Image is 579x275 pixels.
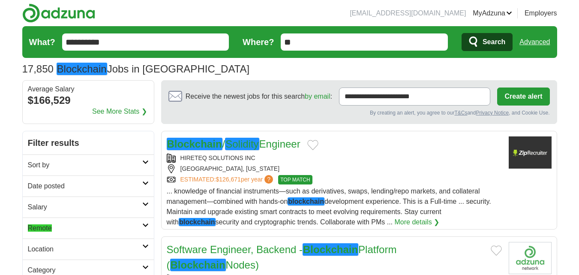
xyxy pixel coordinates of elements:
[307,140,318,150] button: Add to favorite jobs
[29,36,55,48] label: What?
[28,86,149,93] div: Average Salary
[28,224,52,232] em: Remote
[473,8,512,18] a: MyAdzuna
[179,218,216,226] em: blockchain
[350,8,466,18] li: [EMAIL_ADDRESS][DOMAIN_NAME]
[22,3,95,23] img: Adzuna logo
[225,138,259,150] em: Solidity
[23,239,154,260] a: Location
[525,8,557,18] a: Employers
[278,175,312,184] span: TOP MATCH
[483,33,505,51] span: Search
[23,154,154,175] a: Sort by
[28,181,142,191] h2: Date posted
[454,110,467,116] a: T&Cs
[28,160,142,170] h2: Sort by
[519,33,550,51] a: Advanced
[216,176,240,183] span: $126,671
[57,63,107,75] em: Blockchain
[170,259,226,271] em: Blockchain
[23,131,154,154] h2: Filter results
[476,110,509,116] a: Privacy Notice
[180,175,275,184] a: ESTIMATED:$126,671per year?
[395,217,440,227] a: More details ❯
[264,175,273,184] span: ?
[186,91,332,102] span: Receive the newest jobs for this search :
[243,36,274,48] label: Where?
[497,88,549,106] button: Create alert
[167,154,502,163] div: HIRETEQ SOLUTIONS INC
[491,245,502,256] button: Add to favorite jobs
[167,138,222,150] em: Blockchain
[288,197,324,205] em: blockchain
[22,61,54,77] span: 17,850
[28,202,142,212] h2: Salary
[168,109,550,117] div: By creating an alert, you agree to our and , and Cookie Use.
[509,136,552,169] img: Company logo
[167,187,491,226] span: ... knowledge of financial instruments—such as derivatives, swaps, lending/repo markets, and coll...
[509,242,552,274] img: Company logo
[303,243,358,256] em: Blockchain
[28,244,142,254] h2: Location
[28,93,149,108] div: $166,529
[462,33,513,51] button: Search
[23,218,154,239] a: Remote
[305,93,330,100] a: by email
[167,164,502,173] div: [GEOGRAPHIC_DATA], [US_STATE]
[92,106,147,117] a: See More Stats ❯
[167,138,300,150] a: Blockchain/SolidityEngineer
[23,196,154,218] a: Salary
[22,63,250,75] h1: Jobs in [GEOGRAPHIC_DATA]
[23,175,154,196] a: Date posted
